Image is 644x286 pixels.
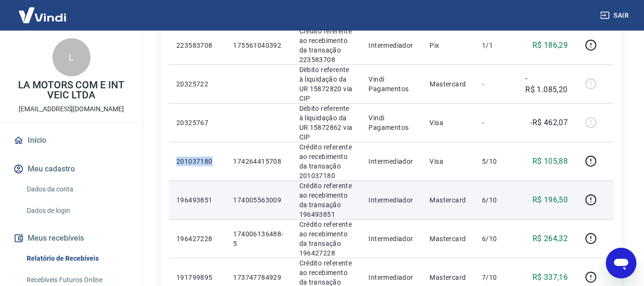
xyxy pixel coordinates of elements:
[429,234,467,244] p: Mastercard
[482,273,510,282] p: 7/10
[233,273,284,282] p: 173747784929
[368,273,414,282] p: Intermediador
[525,73,568,95] p: -R$ 1.085,20
[233,195,284,205] p: 174005563009
[429,157,467,166] p: Visa
[482,79,510,89] p: -
[176,41,218,50] p: 223583708
[429,79,467,89] p: Mastercard
[176,157,218,166] p: 201037180
[11,159,131,180] button: Meu cadastro
[532,194,568,206] p: R$ 196,50
[176,79,218,89] p: 20325722
[429,41,467,50] p: Pix
[532,40,568,51] p: R$ 186,29
[176,195,218,205] p: 196493851
[368,195,414,205] p: Intermediador
[532,156,568,167] p: R$ 105,88
[482,234,510,244] p: 6/10
[429,195,467,205] p: Mastercard
[176,273,218,282] p: 191799895
[23,249,131,268] a: Relatório de Recebíveis
[299,220,354,258] p: Crédito referente ao recebimento da transação 196427228
[233,229,284,248] p: 174006136488-5
[482,195,510,205] p: 6/10
[23,180,131,199] a: Dados da conta
[429,273,467,282] p: Mastercard
[598,7,633,24] button: Sair
[233,157,284,166] p: 174264415708
[176,234,218,244] p: 196427228
[368,41,414,50] p: Intermediador
[368,74,414,94] p: Vindi Pagamentos
[19,104,124,114] p: [EMAIL_ADDRESS][DOMAIN_NAME]
[482,118,510,127] p: -
[176,118,218,127] p: 20325767
[368,157,414,166] p: Intermediador
[299,142,354,180] p: Crédito referente ao recebimento da transação 201037180
[532,272,568,283] p: R$ 337,16
[299,181,354,219] p: Crédito referente ao recebimento da transação 196493851
[429,118,467,127] p: Visa
[52,38,91,76] div: L
[532,233,568,244] p: R$ 264,32
[482,41,510,50] p: 1/1
[11,228,131,249] button: Meus recebíveis
[23,201,131,221] a: Dados de login
[11,0,73,30] img: Vindi
[606,248,636,278] iframe: Botão para abrir a janela de mensagens
[482,157,510,166] p: 5/10
[11,130,131,151] a: Início
[299,26,354,64] p: Crédito referente ao recebimento da transação 223583708
[299,65,354,103] p: Débito referente à liquidação da UR 15872820 via CIP
[368,113,414,132] p: Vindi Pagamentos
[530,117,568,128] p: -R$ 462,07
[299,104,354,142] p: Débito referente à liquidação da UR 15872862 via CIP
[368,234,414,244] p: Intermediador
[233,41,284,50] p: 175561040392
[8,80,135,100] p: LA MOTORS COM E INT VEIC LTDA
